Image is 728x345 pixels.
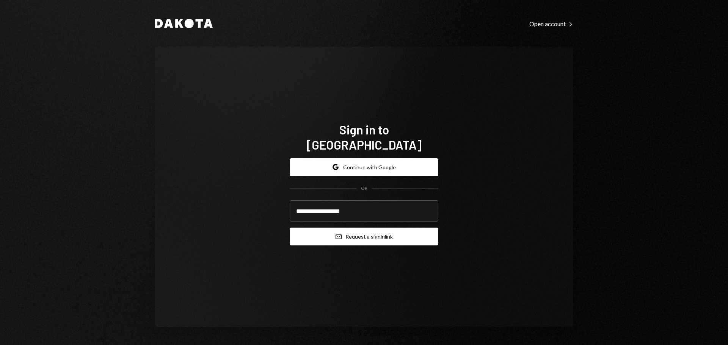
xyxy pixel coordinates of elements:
a: Open account [529,19,573,28]
button: Continue with Google [290,158,438,176]
button: Request a signinlink [290,228,438,245]
div: Open account [529,20,573,28]
h1: Sign in to [GEOGRAPHIC_DATA] [290,122,438,152]
div: OR [361,185,367,192]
